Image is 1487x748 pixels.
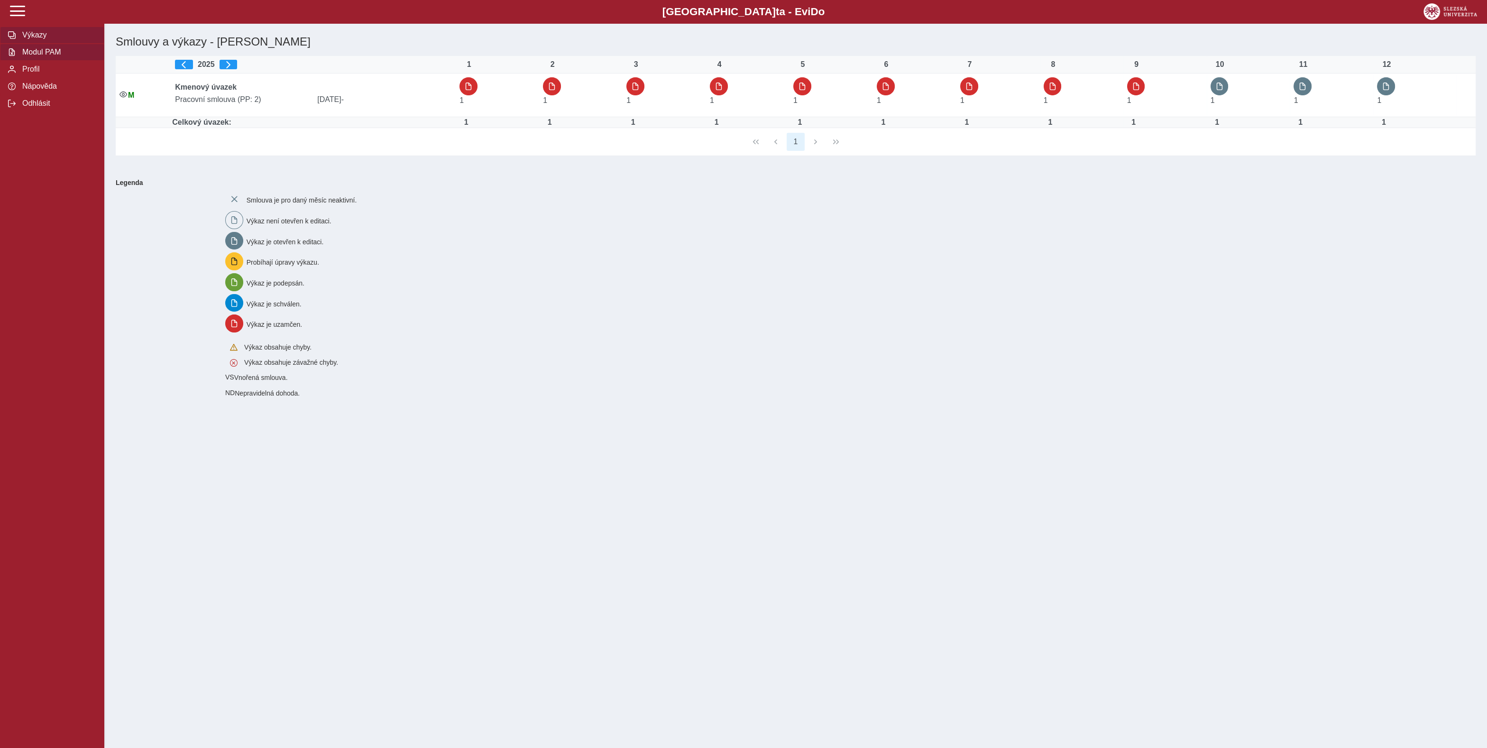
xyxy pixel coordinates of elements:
span: Úvazek : 8 h / den. 40 h / týden. [1211,96,1215,104]
td: Celkový úvazek: [171,117,456,128]
div: 9 [1127,60,1146,69]
span: D [810,6,818,18]
span: Výkazy [19,31,96,39]
div: 11 [1294,60,1313,69]
span: Výkaz obsahuje závažné chyby. [244,359,338,366]
span: Výkaz je schválen. [247,300,302,307]
span: Profil [19,65,96,74]
span: Výkaz je podepsán. [247,279,304,287]
span: Úvazek : 8 h / den. 40 h / týden. [543,96,547,104]
span: Úvazek : 8 h / den. 40 h / týden. [710,96,714,104]
span: Úvazek : 8 h / den. 40 h / týden. [626,96,631,104]
span: Probíhají úpravy výkazu. [247,259,319,266]
span: Úvazek : 8 h / den. 40 h / týden. [1044,96,1048,104]
b: [GEOGRAPHIC_DATA] a - Evi [28,6,1459,18]
span: Smlouva je pro daný měsíc neaktivní. [247,196,357,204]
div: 8 [1044,60,1063,69]
div: Úvazek : 8 h / den. 40 h / týden. [1374,118,1393,127]
div: Úvazek : 8 h / den. 40 h / týden. [624,118,643,127]
div: Úvazek : 8 h / den. 40 h / týden. [1291,118,1310,127]
div: Úvazek : 8 h / den. 40 h / týden. [1208,118,1227,127]
span: Úvazek : 8 h / den. 40 h / týden. [1127,96,1131,104]
button: 1 [787,133,805,151]
span: Výkaz je uzamčen. [247,321,303,328]
span: Nápověda [19,82,96,91]
span: Modul PAM [19,48,96,56]
span: Výkaz je otevřen k editaci. [247,238,324,245]
div: 3 [626,60,645,69]
span: Pracovní smlouva (PP: 2) [171,95,313,104]
b: Kmenový úvazek [175,83,237,91]
div: 12 [1377,60,1396,69]
i: Smlouva je aktivní [119,91,127,98]
span: Smlouva vnořená do kmene [225,373,234,381]
b: Legenda [112,175,1472,190]
div: 1 [459,60,478,69]
span: t [776,6,779,18]
span: Výkaz obsahuje chyby. [244,343,312,351]
span: Nepravidelná dohoda. [235,389,300,397]
span: Úvazek : 8 h / den. 40 h / týden. [793,96,798,104]
span: Úvazek : 8 h / den. 40 h / týden. [1377,96,1381,104]
span: Odhlásit [19,99,96,108]
div: Úvazek : 8 h / den. 40 h / týden. [1041,118,1060,127]
div: Úvazek : 8 h / den. 40 h / týden. [790,118,809,127]
img: logo_web_su.png [1423,3,1477,20]
div: Úvazek : 8 h / den. 40 h / týden. [957,118,976,127]
span: Smlouva vnořená do kmene [225,389,235,397]
div: Úvazek : 8 h / den. 40 h / týden. [540,118,559,127]
span: Úvazek : 8 h / den. 40 h / týden. [1294,96,1298,104]
div: 7 [960,60,979,69]
span: Úvazek : 8 h / den. 40 h / týden. [877,96,881,104]
span: - [341,95,344,103]
div: Úvazek : 8 h / den. 40 h / týden. [457,118,476,127]
div: 10 [1211,60,1230,69]
div: Úvazek : 8 h / den. 40 h / týden. [874,118,893,127]
span: Úvazek : 8 h / den. 40 h / týden. [960,96,964,104]
h1: Smlouvy a výkazy - [PERSON_NAME] [112,31,1251,52]
div: 2025 [175,60,452,69]
span: Vnořená smlouva. [234,374,288,381]
span: Úvazek : 8 h / den. 40 h / týden. [459,96,464,104]
div: Úvazek : 8 h / den. 40 h / týden. [1124,118,1143,127]
div: 4 [710,60,729,69]
div: 5 [793,60,812,69]
span: Výkaz není otevřen k editaci. [247,217,331,225]
div: 2 [543,60,562,69]
div: Úvazek : 8 h / den. 40 h / týden. [707,118,726,127]
span: o [818,6,825,18]
span: Údaje souhlasí s údaji v Magionu [128,91,134,99]
span: [DATE] [313,95,456,104]
div: 6 [877,60,896,69]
